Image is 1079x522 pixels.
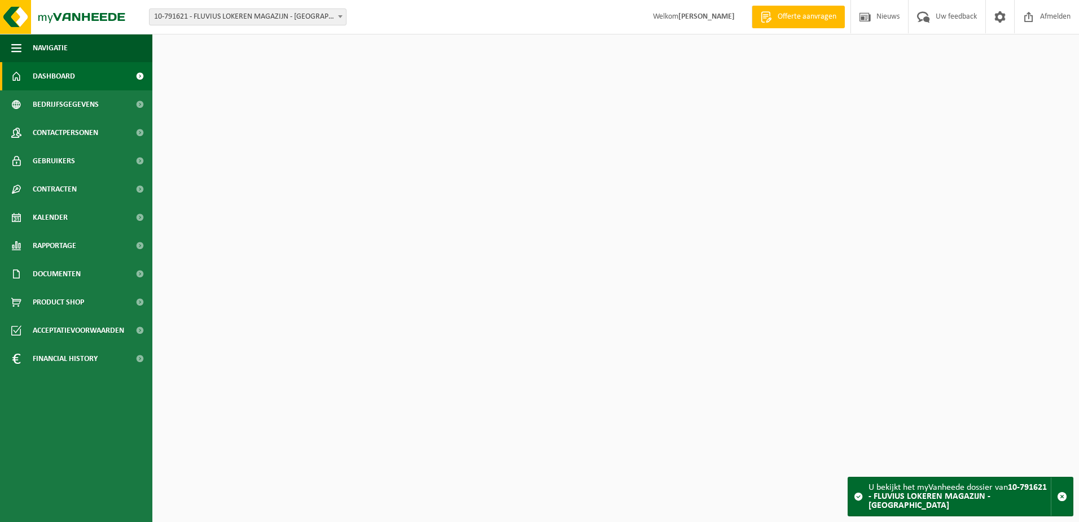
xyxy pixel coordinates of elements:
span: Offerte aanvragen [775,11,839,23]
span: 10-791621 - FLUVIUS LOKEREN MAGAZIJN - LOKEREN [150,9,346,25]
span: Bedrijfsgegevens [33,90,99,119]
span: Acceptatievoorwaarden [33,316,124,345]
strong: [PERSON_NAME] [678,12,735,21]
span: Kalender [33,203,68,232]
span: Navigatie [33,34,68,62]
span: Contracten [33,175,77,203]
div: U bekijkt het myVanheede dossier van [869,477,1051,516]
span: 10-791621 - FLUVIUS LOKEREN MAGAZIJN - LOKEREN [149,8,346,25]
span: Documenten [33,260,81,288]
span: Dashboard [33,62,75,90]
span: Gebruikers [33,147,75,175]
span: Contactpersonen [33,119,98,147]
strong: 10-791621 - FLUVIUS LOKEREN MAGAZIJN - [GEOGRAPHIC_DATA] [869,483,1047,510]
span: Product Shop [33,288,84,316]
span: Financial History [33,345,98,373]
span: Rapportage [33,232,76,260]
a: Offerte aanvragen [752,6,845,28]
